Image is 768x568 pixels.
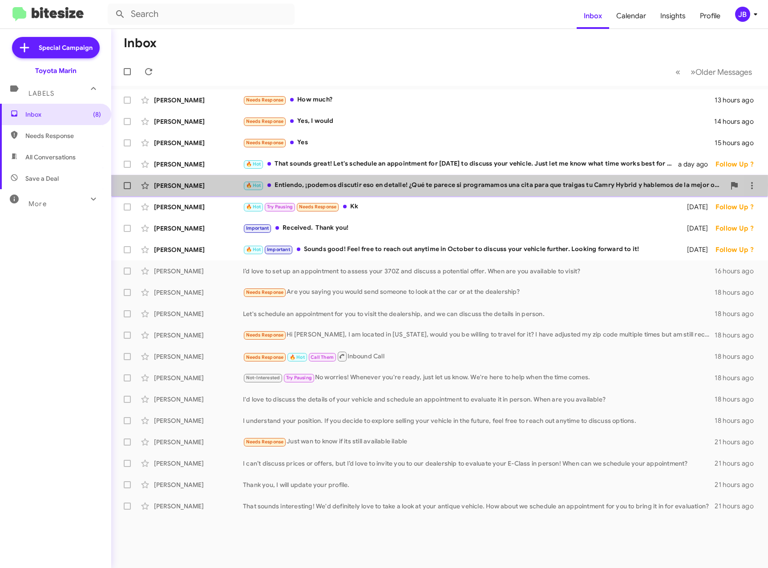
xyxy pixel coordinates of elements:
span: « [675,66,680,77]
div: [PERSON_NAME] [154,138,243,147]
div: How much? [243,95,715,105]
div: Received. Thank you! [243,223,677,233]
span: Not-Interested [246,375,280,381]
div: 15 hours ago [715,138,761,147]
span: Needs Response [25,131,101,140]
a: Calendar [609,3,653,29]
button: JB [728,7,758,22]
span: Save a Deal [25,174,59,183]
span: 🔥 Hot [246,204,261,210]
span: Needs Response [246,354,284,360]
div: [PERSON_NAME] [154,288,243,297]
span: Needs Response [246,439,284,445]
div: Sounds good! Feel free to reach out anytime in October to discuss your vehicle further. Looking f... [243,244,677,255]
span: 🔥 Hot [246,183,261,188]
div: 18 hours ago [715,309,761,318]
div: [PERSON_NAME] [154,181,243,190]
span: Labels [28,89,54,97]
div: [PERSON_NAME] [154,438,243,446]
span: Older Messages [695,67,752,77]
span: » [691,66,695,77]
div: Yes [243,138,715,148]
a: Profile [693,3,728,29]
span: Needs Response [246,289,284,295]
div: Inbound Call [243,351,715,362]
span: (8) [93,110,101,119]
button: Previous [670,63,686,81]
div: [PERSON_NAME] [154,309,243,318]
div: Just wan to know if its still available ilable [243,437,715,447]
span: All Conversations [25,153,76,162]
div: [DATE] [677,224,715,233]
div: 18 hours ago [715,331,761,340]
div: 18 hours ago [715,395,761,404]
div: [PERSON_NAME] [154,96,243,105]
div: Follow Up ? [715,203,761,211]
span: Try Pausing [267,204,293,210]
span: Important [267,247,290,252]
div: Follow Up ? [715,160,761,169]
span: 🔥 Hot [290,354,305,360]
span: Insights [653,3,693,29]
div: [DATE] [677,245,715,254]
div: [PERSON_NAME] [154,416,243,425]
div: I’d love to set up an appointment to assess your 370Z and discuss a potential offer. When are you... [243,267,715,276]
div: Toyota Marin [35,66,77,75]
div: Thank you, I will update your profile. [243,480,715,489]
div: 18 hours ago [715,416,761,425]
div: [PERSON_NAME] [154,395,243,404]
span: Inbox [25,110,101,119]
div: Are you saying you would send someone to look at the car or at the dealership? [243,287,715,297]
div: Follow Up ? [715,224,761,233]
div: [PERSON_NAME] [154,160,243,169]
div: JB [735,7,750,22]
div: [PERSON_NAME] [154,331,243,340]
div: That sounds great! Let's schedule an appointment for [DATE] to discuss your vehicle. Just let me ... [243,159,677,169]
div: 21 hours ago [715,502,761,511]
div: 13 hours ago [715,96,761,105]
div: That sounds interesting! We'd definitely love to take a look at your antique vehicle. How about w... [243,502,715,511]
div: [PERSON_NAME] [154,502,243,511]
div: [PERSON_NAME] [154,267,243,276]
div: 18 hours ago [715,352,761,361]
div: 16 hours ago [715,267,761,276]
a: Inbox [577,3,609,29]
span: Special Campaign [39,43,93,52]
div: [PERSON_NAME] [154,373,243,382]
span: Needs Response [246,140,284,146]
div: I understand your position. If you decide to explore selling your vehicle in the future, feel fre... [243,416,715,425]
span: Try Pausing [286,375,312,381]
div: [PERSON_NAME] [154,245,243,254]
div: 21 hours ago [715,438,761,446]
span: More [28,200,47,208]
div: Follow Up ? [715,245,761,254]
div: [PERSON_NAME] [154,203,243,211]
span: Needs Response [246,118,284,124]
div: Kk [243,202,677,212]
div: 18 hours ago [715,373,761,382]
span: 🔥 Hot [246,247,261,252]
div: [PERSON_NAME] [154,459,243,468]
div: 21 hours ago [715,459,761,468]
div: Let's schedule an appointment for you to visit the dealership, and we can discuss the details in ... [243,309,715,318]
div: [PERSON_NAME] [154,480,243,489]
span: Call Them [311,354,334,360]
span: 🔥 Hot [246,161,261,167]
div: a day ago [677,160,715,169]
a: Special Campaign [12,37,100,58]
div: [PERSON_NAME] [154,117,243,126]
div: 21 hours ago [715,480,761,489]
div: Hi [PERSON_NAME], I am located in [US_STATE], would you be willing to travel for it? I have adjus... [243,330,715,340]
h1: Inbox [124,36,157,50]
span: Needs Response [299,204,337,210]
div: [PERSON_NAME] [154,224,243,233]
div: [PERSON_NAME] [154,352,243,361]
input: Search [108,4,295,25]
nav: Page navigation example [671,63,757,81]
div: [DATE] [677,203,715,211]
div: No worries! Whenever you're ready, just let us know. We're here to help when the time comes. [243,373,715,383]
div: 14 hours ago [714,117,761,126]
